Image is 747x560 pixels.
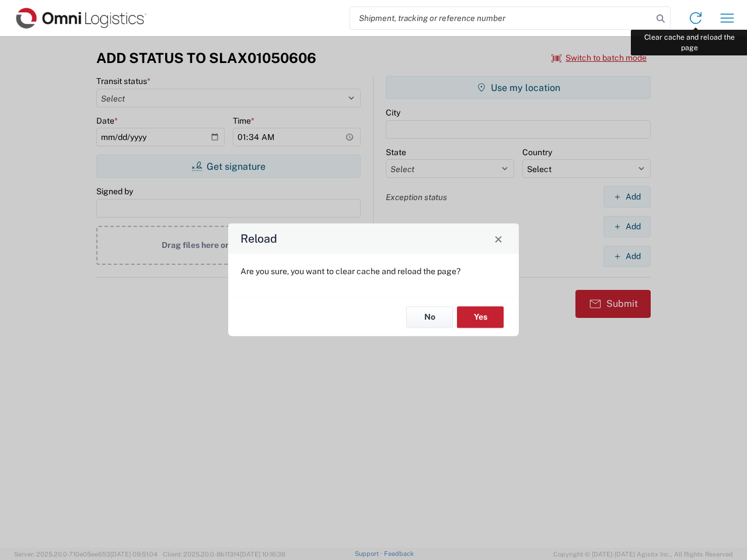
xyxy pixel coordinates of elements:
button: Close [490,230,507,247]
input: Shipment, tracking or reference number [350,7,652,29]
p: Are you sure, you want to clear cache and reload the page? [240,266,507,276]
h4: Reload [240,230,277,247]
button: No [406,306,453,328]
button: Yes [457,306,504,328]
